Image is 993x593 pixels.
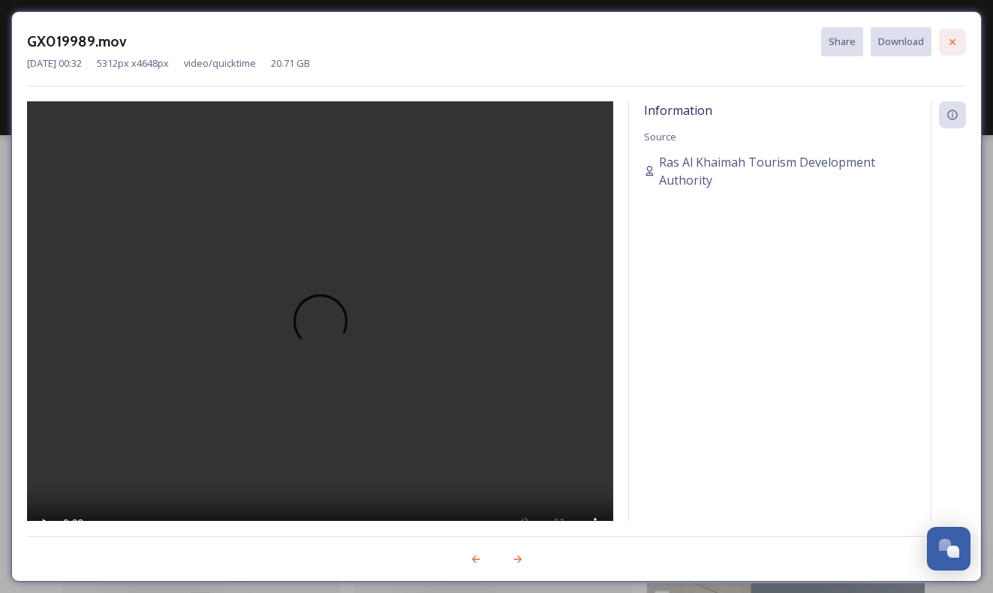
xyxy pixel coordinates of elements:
[644,130,676,143] span: Source
[927,527,970,570] button: Open Chat
[27,31,127,53] h3: GX019989.mov
[97,56,169,71] span: 5312 px x 4648 px
[27,56,82,71] span: [DATE] 00:32
[644,102,712,119] span: Information
[659,153,916,189] span: Ras Al Khaimah Tourism Development Authority
[821,27,863,56] button: Share
[271,56,310,71] span: 20.71 GB
[184,56,256,71] span: video/quicktime
[871,27,931,56] button: Download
